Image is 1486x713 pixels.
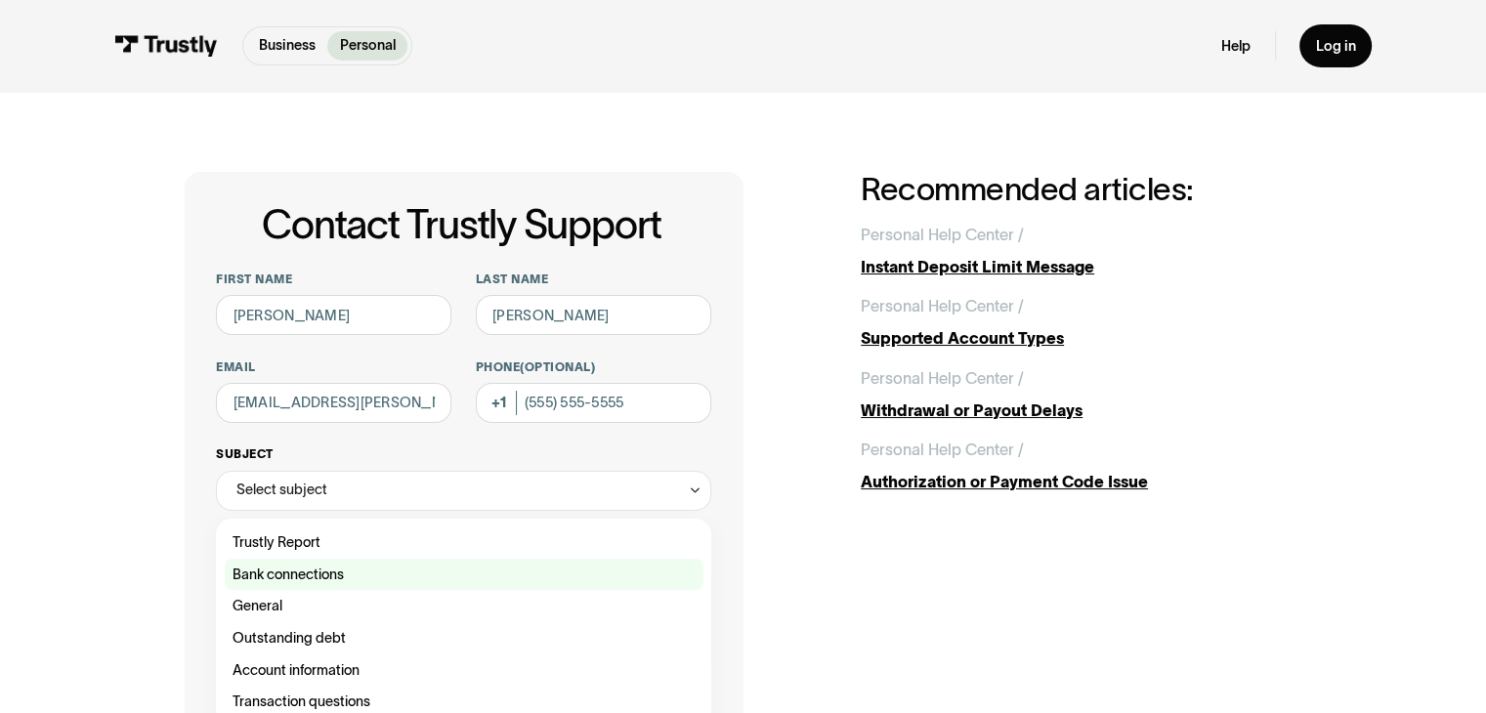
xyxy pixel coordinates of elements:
label: Phone [476,359,711,375]
span: Trustly Report [233,530,320,555]
h2: Recommended articles: [861,172,1301,207]
label: Email [216,359,451,375]
h1: Contact Trustly Support [212,203,710,247]
a: Help [1221,37,1251,56]
p: Business [259,35,316,56]
span: Outstanding debt [233,626,346,650]
a: Personal Help Center /Authorization or Payment Code Issue [861,438,1301,493]
span: (Optional) [520,360,595,373]
label: Subject [216,446,710,462]
span: Bank connections [233,563,344,587]
input: Howard [476,295,711,335]
label: Last name [476,272,711,287]
div: Log in [1315,37,1355,56]
div: Select subject [236,478,327,502]
div: Select subject [216,471,710,511]
p: Personal [340,35,396,56]
div: Personal Help Center / [861,294,1024,318]
div: Supported Account Types [861,326,1301,351]
a: Personal Help Center /Withdrawal or Payout Delays [861,366,1301,422]
div: Withdrawal or Payout Delays [861,398,1301,423]
label: First name [216,272,451,287]
a: Personal Help Center /Instant Deposit Limit Message [861,223,1301,278]
a: Log in [1299,24,1372,66]
a: Business [247,31,328,61]
div: Authorization or Payment Code Issue [861,470,1301,494]
div: Instant Deposit Limit Message [861,255,1301,279]
span: Account information [233,658,360,683]
input: (555) 555-5555 [476,383,711,423]
input: alex@mail.com [216,383,451,423]
span: General [233,594,282,618]
a: Personal Help Center /Supported Account Types [861,294,1301,350]
a: Personal [327,31,407,61]
div: Personal Help Center / [861,438,1024,462]
img: Trustly Logo [114,35,218,57]
input: Alex [216,295,451,335]
div: Personal Help Center / [861,223,1024,247]
div: Personal Help Center / [861,366,1024,391]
